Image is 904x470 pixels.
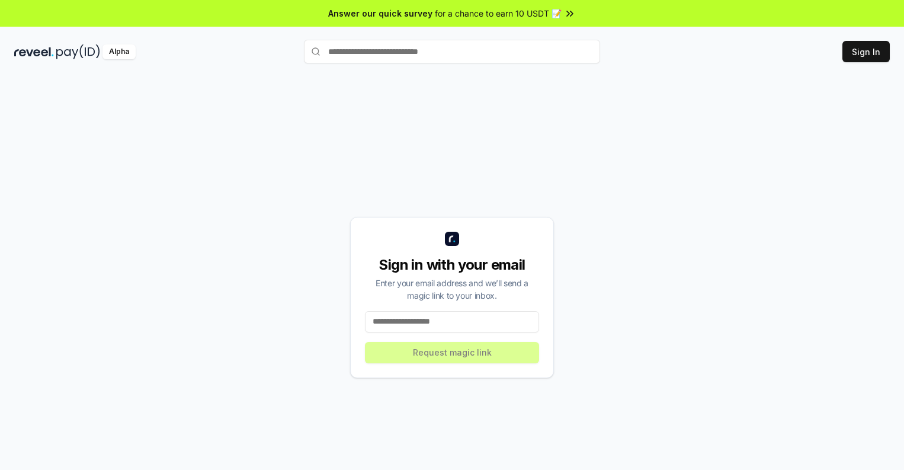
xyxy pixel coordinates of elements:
[56,44,100,59] img: pay_id
[365,277,539,302] div: Enter your email address and we’ll send a magic link to your inbox.
[365,255,539,274] div: Sign in with your email
[842,41,890,62] button: Sign In
[102,44,136,59] div: Alpha
[328,7,432,20] span: Answer our quick survey
[435,7,562,20] span: for a chance to earn 10 USDT 📝
[14,44,54,59] img: reveel_dark
[445,232,459,246] img: logo_small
